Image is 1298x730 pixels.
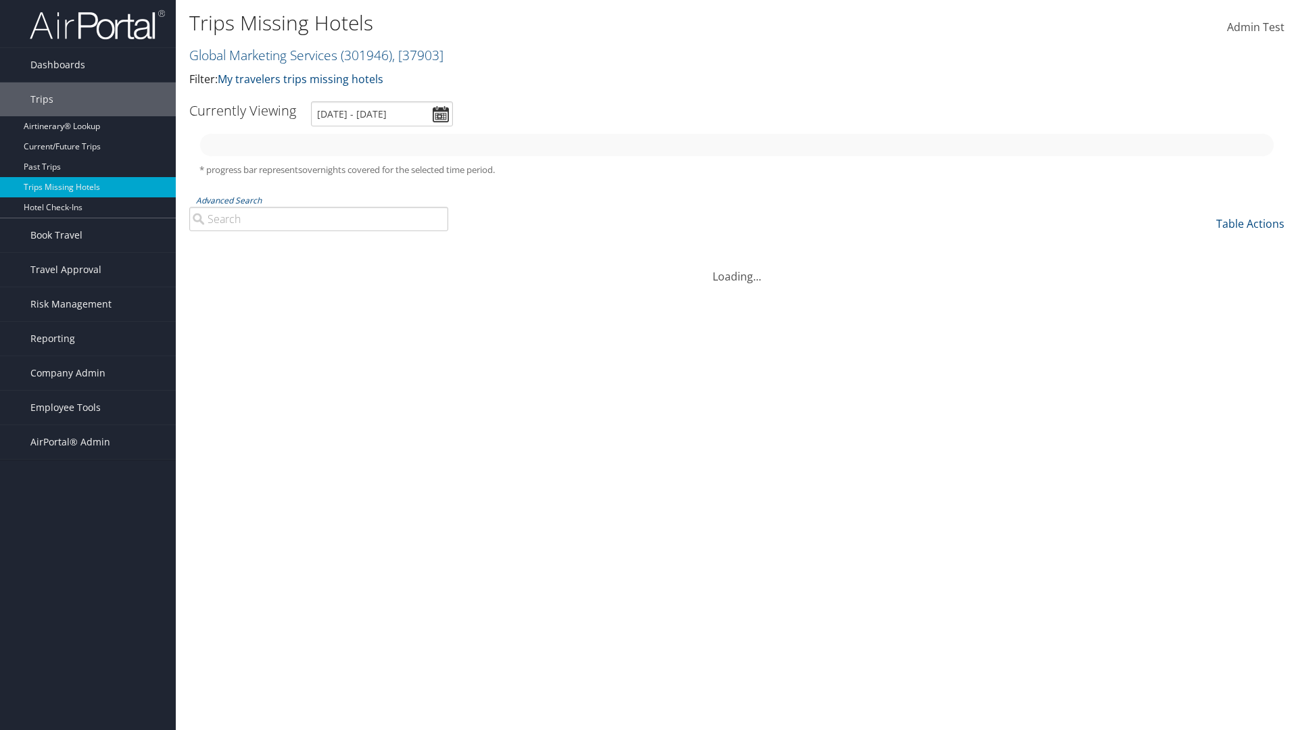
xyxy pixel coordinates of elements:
[196,195,262,206] a: Advanced Search
[1227,7,1284,49] a: Admin Test
[30,391,101,424] span: Employee Tools
[189,207,448,231] input: Advanced Search
[30,425,110,459] span: AirPortal® Admin
[189,46,443,64] a: Global Marketing Services
[30,218,82,252] span: Book Travel
[189,9,919,37] h1: Trips Missing Hotels
[311,101,453,126] input: [DATE] - [DATE]
[30,48,85,82] span: Dashboards
[30,322,75,356] span: Reporting
[30,253,101,287] span: Travel Approval
[1216,216,1284,231] a: Table Actions
[30,9,165,41] img: airportal-logo.png
[1227,20,1284,34] span: Admin Test
[30,82,53,116] span: Trips
[218,72,383,87] a: My travelers trips missing hotels
[189,101,296,120] h3: Currently Viewing
[392,46,443,64] span: , [ 37903 ]
[189,71,919,89] p: Filter:
[341,46,392,64] span: ( 301946 )
[199,164,1274,176] h5: * progress bar represents overnights covered for the selected time period.
[30,356,105,390] span: Company Admin
[189,252,1284,285] div: Loading...
[30,287,112,321] span: Risk Management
